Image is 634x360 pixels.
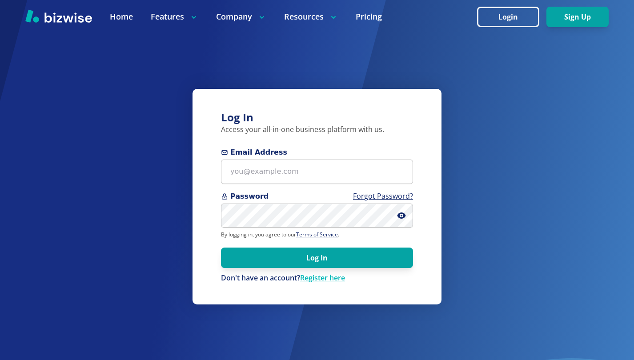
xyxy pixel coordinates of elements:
[221,273,413,283] p: Don't have an account?
[356,11,382,22] a: Pricing
[221,273,413,283] div: Don't have an account?Register here
[284,11,338,22] p: Resources
[25,9,92,23] img: Bizwise Logo
[221,147,413,158] span: Email Address
[477,7,539,27] button: Login
[221,160,413,184] input: you@example.com
[216,11,266,22] p: Company
[221,191,413,202] span: Password
[296,231,338,238] a: Terms of Service
[221,248,413,268] button: Log In
[353,191,413,201] a: Forgot Password?
[221,110,413,125] h3: Log In
[546,7,609,27] button: Sign Up
[221,231,413,238] p: By logging in, you agree to our .
[477,13,546,21] a: Login
[151,11,198,22] p: Features
[546,13,609,21] a: Sign Up
[300,273,345,283] a: Register here
[221,125,413,135] p: Access your all-in-one business platform with us.
[110,11,133,22] a: Home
